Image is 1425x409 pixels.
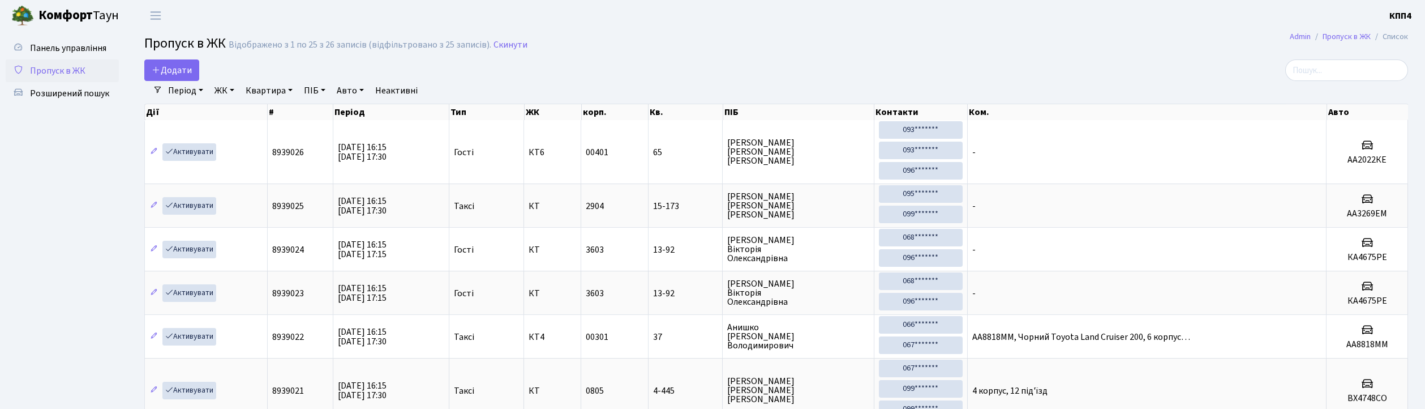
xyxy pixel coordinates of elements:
a: Активувати [162,143,216,161]
span: AA8818MM, Чорний Toyota Land Cruiser 200, 6 корпус… [972,331,1190,343]
span: КТ4 [529,333,576,342]
span: 2904 [586,200,604,212]
span: [PERSON_NAME] [PERSON_NAME] [PERSON_NAME] [727,138,869,165]
a: ЖК [210,81,239,100]
h5: АА2022КЕ [1331,155,1403,165]
input: Пошук... [1285,59,1408,81]
span: КТ6 [529,148,576,157]
span: [DATE] 16:15 [DATE] 17:15 [338,282,387,304]
h5: КА4675РЕ [1331,296,1403,306]
span: 00401 [586,146,608,159]
span: [PERSON_NAME] Вікторія Олександрівна [727,279,869,306]
span: КТ [529,202,576,211]
span: [PERSON_NAME] [PERSON_NAME] [PERSON_NAME] [727,377,869,404]
a: Неактивні [371,81,422,100]
a: Панель управління [6,37,119,59]
span: Таксі [454,333,474,342]
h5: КА4675РЕ [1331,252,1403,263]
li: Список [1371,31,1408,43]
a: КПП4 [1389,9,1411,23]
span: 4-445 [653,386,718,395]
span: Таун [38,6,119,25]
span: - [972,200,976,212]
a: Авто [332,81,368,100]
a: ПІБ [299,81,330,100]
a: Додати [144,59,199,81]
h5: BX4748CO [1331,393,1403,404]
span: Анишко [PERSON_NAME] Володимирович [727,323,869,350]
span: Додати [152,64,192,76]
div: Відображено з 1 по 25 з 26 записів (відфільтровано з 25 записів). [229,40,491,50]
a: Активувати [162,382,216,399]
span: Пропуск в ЖК [30,65,85,77]
span: КТ [529,386,576,395]
a: Квартира [241,81,297,100]
span: Пропуск в ЖК [144,33,226,53]
th: Контакти [874,104,968,120]
span: КТ [529,245,576,254]
span: [PERSON_NAME] Вікторія Олександрівна [727,236,869,263]
span: 13-92 [653,245,718,254]
a: Admin [1290,31,1311,42]
span: Розширений пошук [30,87,109,100]
span: 00301 [586,331,608,343]
span: 8939024 [272,244,304,256]
th: ЖК [525,104,582,120]
th: ПІБ [723,104,875,120]
span: 3603 [586,244,604,256]
span: Панель управління [30,42,106,54]
span: Таксі [454,202,474,211]
a: Скинути [493,40,527,50]
span: [DATE] 16:15 [DATE] 17:30 [338,141,387,163]
th: Авто [1327,104,1409,120]
span: 65 [653,148,718,157]
span: КТ [529,289,576,298]
th: корп. [582,104,649,120]
span: [PERSON_NAME] [PERSON_NAME] [PERSON_NAME] [727,192,869,219]
span: 8939023 [272,287,304,300]
a: Активувати [162,284,216,302]
b: Комфорт [38,6,93,24]
h5: АА3269ЕМ [1331,208,1403,219]
img: logo.png [11,5,34,27]
span: Гості [454,245,474,254]
button: Переключити навігацію [141,6,170,25]
span: 8939026 [272,146,304,159]
span: Гості [454,148,474,157]
a: Активувати [162,197,216,215]
span: Таксі [454,386,474,395]
th: Тип [449,104,524,120]
b: КПП4 [1389,10,1411,22]
span: 4 корпус, 12 під'їзд [972,385,1048,397]
span: [DATE] 16:15 [DATE] 17:15 [338,238,387,261]
span: [DATE] 16:15 [DATE] 17:30 [338,195,387,217]
a: Активувати [162,241,216,258]
th: Ком. [968,104,1327,120]
span: 8939025 [272,200,304,212]
th: Дії [145,104,268,120]
span: [DATE] 16:15 [DATE] 17:30 [338,380,387,402]
a: Пропуск в ЖК [6,59,119,82]
span: 8939021 [272,385,304,397]
span: 15-173 [653,202,718,211]
th: Кв. [649,104,723,120]
span: 3603 [586,287,604,300]
span: Гості [454,289,474,298]
span: [DATE] 16:15 [DATE] 17:30 [338,326,387,348]
span: - [972,287,976,300]
span: 13-92 [653,289,718,298]
a: Період [164,81,208,100]
span: - [972,146,976,159]
a: Активувати [162,328,216,346]
th: # [268,104,334,120]
span: 8939022 [272,331,304,343]
span: - [972,244,976,256]
a: Розширений пошук [6,82,119,105]
th: Період [333,104,449,120]
a: Пропуск в ЖК [1323,31,1371,42]
span: 0805 [586,385,604,397]
span: 37 [653,333,718,342]
nav: breadcrumb [1273,25,1425,49]
h5: AA8818MM [1331,339,1403,350]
